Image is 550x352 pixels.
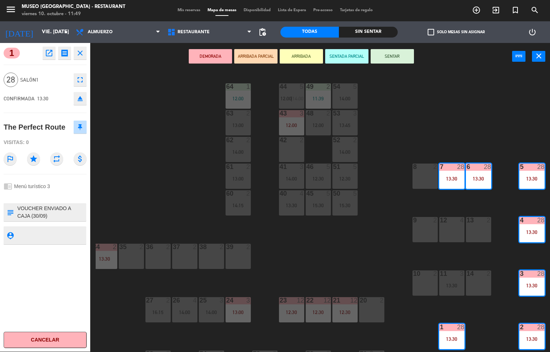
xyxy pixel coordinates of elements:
i: search [531,6,539,14]
div: 3 [300,164,304,170]
div: 5 [353,83,357,90]
div: 8 [413,164,414,170]
div: 5 [353,190,357,197]
span: Pre-acceso [310,8,336,12]
div: 14:00 [332,149,358,155]
div: 12 [297,297,304,304]
span: Lista de Espera [274,8,310,12]
div: 2 [326,83,331,90]
button: DEMORADA [189,49,232,64]
span: Almuerzo [88,30,113,35]
div: 13:30 [439,176,464,181]
div: 2 [433,270,437,277]
div: 5 [300,83,304,90]
div: 52 [333,137,333,143]
span: check_box_outline_blank [428,29,434,35]
div: 12 [350,297,357,304]
div: 2 [193,244,197,250]
div: 2 [433,164,437,170]
span: Restaurante [178,30,210,35]
i: star [27,152,40,165]
div: 2 [113,244,117,250]
span: Disponibilidad [240,8,274,12]
div: 16:15 [145,310,171,315]
div: 63 [226,110,227,117]
div: 28 [484,164,491,170]
div: 5 [520,164,520,170]
div: Sin sentar [339,27,397,38]
div: 28 [537,217,544,223]
div: 49 [306,83,307,90]
button: ARRIBADA [280,49,323,64]
div: 2 [380,297,384,304]
div: 64 [226,83,227,90]
i: close [534,52,543,60]
div: 12:30 [332,310,358,315]
div: 2 [166,297,170,304]
div: The Perfect Route [4,121,65,133]
div: 12:30 [306,176,331,181]
div: 2 [246,190,250,197]
div: 13:30 [519,176,545,181]
div: viernes 10. octubre - 11:49 [22,10,125,18]
i: subject [6,208,14,216]
button: fullscreen [74,73,87,86]
div: 3 [246,297,250,304]
div: 13:30 [519,283,545,288]
button: open_in_new [43,47,56,60]
div: 13:30 [92,256,117,261]
div: 12:00 [279,123,304,128]
div: 60 [226,190,227,197]
i: open_in_new [45,49,53,57]
i: person_pin [6,231,14,239]
div: 13:30 [519,230,545,235]
div: 2 [166,244,170,250]
div: 15:30 [306,203,331,208]
div: 11:39 [306,96,331,101]
i: arrow_drop_down [62,28,70,36]
button: Cancelar [4,332,87,348]
div: 51 [333,164,333,170]
div: 3 [219,297,224,304]
i: attach_money [74,152,87,165]
div: 1 [246,83,250,90]
i: fullscreen [76,75,84,84]
div: 13:45 [332,123,358,128]
button: receipt [58,47,71,60]
div: 4 [460,217,464,223]
div: 62 [226,137,227,143]
div: 2 [353,137,357,143]
span: Mis reservas [174,8,204,12]
div: 24 [226,297,227,304]
i: turned_in_not [511,6,520,14]
div: 12:30 [306,310,331,315]
div: 14:00 [279,176,304,181]
i: chrome_reader_mode [4,182,12,191]
div: 50 [333,190,333,197]
div: 13:30 [519,336,545,342]
div: 13:30 [466,176,491,181]
div: 3 [300,110,304,117]
div: 12:30 [332,176,358,181]
div: 2 [246,164,250,170]
i: add_circle_outline [472,6,481,14]
button: power_input [512,51,525,62]
i: power_settings_new [528,28,537,36]
i: exit_to_app [492,6,500,14]
div: Museo [GEOGRAPHIC_DATA] - Restaurant [22,3,125,10]
label: Solo mesas sin asignar [428,29,485,35]
div: 12:00 [306,123,331,128]
div: 5 [326,190,331,197]
div: 4 [520,217,520,223]
div: 2 [326,110,331,117]
div: 28 [537,324,544,330]
span: 12:00 [280,96,292,101]
div: 22 [306,297,307,304]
